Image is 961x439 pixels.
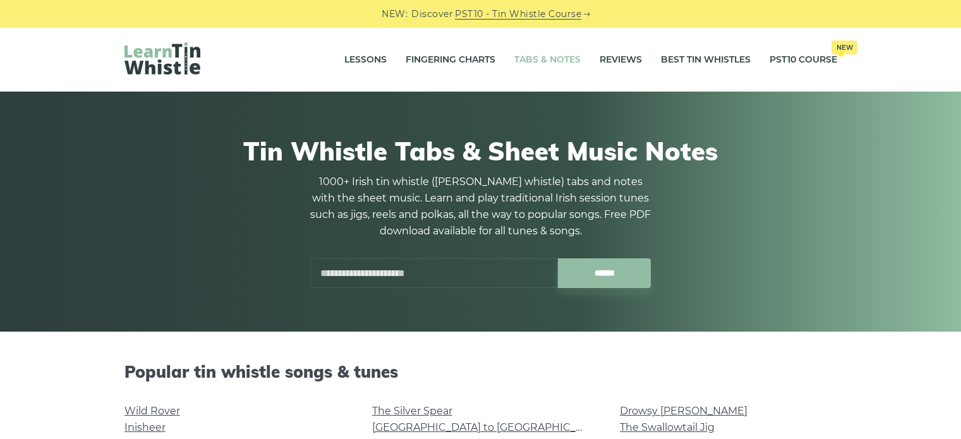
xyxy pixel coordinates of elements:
[124,362,837,382] h2: Popular tin whistle songs & tunes
[372,405,452,417] a: The Silver Spear
[124,421,166,433] a: Inisheer
[372,421,605,433] a: [GEOGRAPHIC_DATA] to [GEOGRAPHIC_DATA]
[344,44,387,76] a: Lessons
[124,136,837,166] h1: Tin Whistle Tabs & Sheet Music Notes
[831,40,857,54] span: New
[514,44,581,76] a: Tabs & Notes
[124,42,200,75] img: LearnTinWhistle.com
[770,44,837,76] a: PST10 CourseNew
[124,405,180,417] a: Wild Rover
[661,44,751,76] a: Best Tin Whistles
[600,44,642,76] a: Reviews
[406,44,495,76] a: Fingering Charts
[310,174,651,239] p: 1000+ Irish tin whistle ([PERSON_NAME] whistle) tabs and notes with the sheet music. Learn and pl...
[620,421,715,433] a: The Swallowtail Jig
[620,405,747,417] a: Drowsy [PERSON_NAME]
